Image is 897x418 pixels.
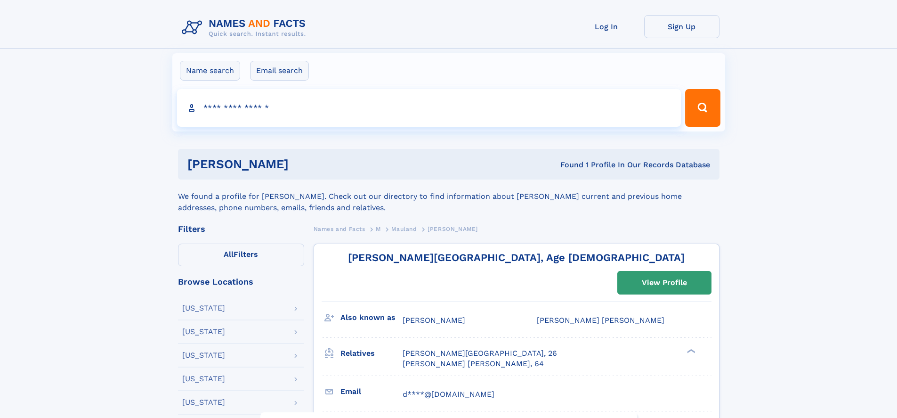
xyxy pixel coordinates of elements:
[391,226,417,232] span: Mauland
[685,89,720,127] button: Search Button
[537,316,664,325] span: [PERSON_NAME] [PERSON_NAME]
[182,328,225,336] div: [US_STATE]
[182,304,225,312] div: [US_STATE]
[180,61,240,81] label: Name search
[177,89,681,127] input: search input
[391,223,417,235] a: Mauland
[403,316,465,325] span: [PERSON_NAME]
[182,375,225,383] div: [US_STATE]
[178,225,304,233] div: Filters
[340,345,403,361] h3: Relatives
[376,223,381,235] a: M
[348,252,685,263] a: [PERSON_NAME][GEOGRAPHIC_DATA], Age [DEMOGRAPHIC_DATA]
[178,180,719,213] div: We found a profile for [PERSON_NAME]. Check out our directory to find information about [PERSON_N...
[178,278,304,286] div: Browse Locations
[224,250,234,259] span: All
[340,384,403,400] h3: Email
[182,399,225,406] div: [US_STATE]
[618,271,711,294] a: View Profile
[178,244,304,266] label: Filters
[403,359,544,369] a: [PERSON_NAME] [PERSON_NAME], 64
[428,226,478,232] span: [PERSON_NAME]
[642,272,687,294] div: View Profile
[178,15,314,41] img: Logo Names and Facts
[569,15,644,38] a: Log In
[376,226,381,232] span: M
[187,158,425,170] h1: [PERSON_NAME]
[250,61,309,81] label: Email search
[424,160,710,170] div: Found 1 Profile In Our Records Database
[685,348,696,354] div: ❯
[403,348,557,359] a: [PERSON_NAME][GEOGRAPHIC_DATA], 26
[340,310,403,326] h3: Also known as
[644,15,719,38] a: Sign Up
[314,223,365,235] a: Names and Facts
[182,352,225,359] div: [US_STATE]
